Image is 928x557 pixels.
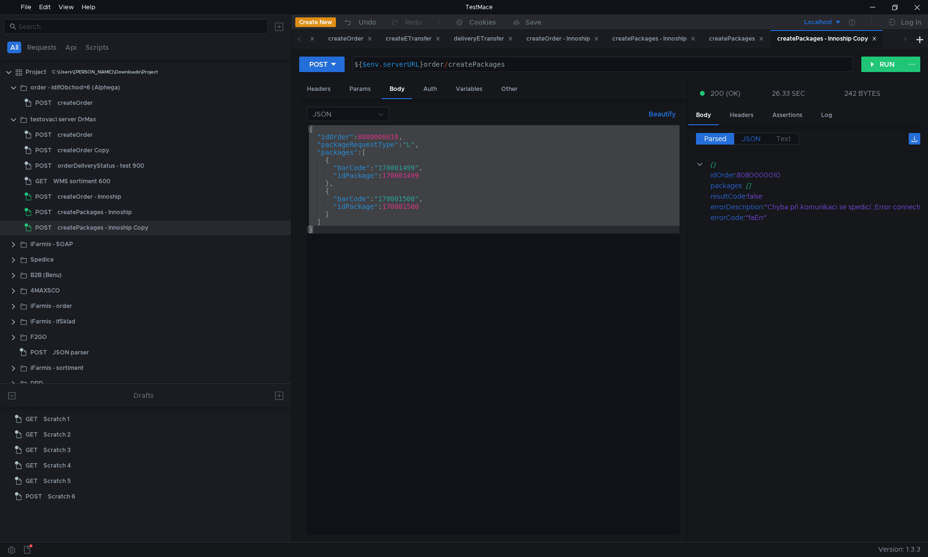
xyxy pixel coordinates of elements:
[382,80,412,99] div: Body
[30,237,73,251] div: iFarmis - SOAP
[53,174,110,189] div: WMS sortiment 600
[26,458,38,473] span: GET
[777,34,877,44] div: createPackages - Innoship Copy
[709,34,764,44] div: createPackages
[386,34,440,44] div: createETransfer
[35,190,52,204] span: POST
[18,21,262,32] input: Search...
[299,80,338,98] div: Headers
[804,18,832,27] div: Localhost
[35,205,52,220] span: POST
[742,134,761,143] span: JSON
[772,89,805,98] div: 26.33 SEC
[30,283,60,298] div: 4MAXSCO
[53,345,89,360] div: JSON parser
[35,220,52,235] span: POST
[133,390,154,401] div: Drafts
[26,474,38,488] span: GET
[861,57,904,72] button: RUN
[58,143,109,158] div: createOrder Copy
[43,412,70,426] div: Scratch 1
[58,205,132,220] div: createPackages - Innoship
[30,314,75,329] div: iFarmis - ifSklad
[35,174,47,189] span: GET
[645,108,680,120] button: Beautify
[58,220,148,235] div: createPackages - Innoship Copy
[710,88,740,99] span: 200 (OK)
[776,134,791,143] span: Text
[775,15,842,30] button: Localhost
[405,16,422,28] div: Redo
[710,212,743,223] div: errorCode
[710,191,745,202] div: resultCode
[525,19,541,26] div: Save
[35,128,52,142] span: POST
[30,361,84,375] div: iFarmis - sortiment
[35,143,52,158] span: POST
[83,42,112,53] button: Scripts
[309,59,328,70] div: POST
[342,80,378,98] div: Params
[43,427,71,442] div: Scratch 2
[58,96,93,110] div: createOrder
[26,443,38,457] span: GET
[30,330,47,344] div: F2GO
[52,65,158,79] div: C:\Users\[PERSON_NAME]\Downloads\Project
[43,474,71,488] div: Scratch 5
[62,42,80,53] button: Api
[295,17,336,27] button: Create New
[24,42,59,53] button: Requests
[328,34,372,44] div: createOrder
[26,427,38,442] span: GET
[704,134,726,143] span: Parsed
[844,89,881,98] div: 242 BYTES
[26,65,46,79] div: Project
[58,159,144,173] div: orderDeliveryStatus - test 900
[299,57,345,72] button: POST
[878,542,920,557] span: Version: 1.3.3
[43,443,71,457] div: Scratch 3
[58,128,93,142] div: createOrder
[722,106,761,124] div: Headers
[30,268,62,282] div: B2B (Benu)
[30,376,43,391] div: DPD
[26,489,42,504] span: POST
[469,16,496,28] div: Cookies
[26,412,38,426] span: GET
[30,80,120,95] div: order - IdIfObchod=6 (Alphega)
[448,80,490,98] div: Variables
[7,42,21,53] button: All
[30,252,54,267] div: Spedice
[58,190,121,204] div: createOrder - Innoship
[383,15,429,29] button: Redo
[526,34,599,44] div: createOrder - Innoship
[30,345,47,360] span: POST
[710,170,735,180] div: idOrder
[30,112,96,127] div: testovaci server DrMax
[493,80,525,98] div: Other
[765,106,810,124] div: Assertions
[43,458,71,473] div: Scratch 4
[901,16,921,28] div: Log In
[336,15,383,29] button: Undo
[454,34,513,44] div: deliveryETransfer
[710,180,742,191] div: packages
[35,96,52,110] span: POST
[813,106,840,124] div: Log
[612,34,696,44] div: createPackages - Innoship
[359,16,377,28] div: Undo
[416,80,445,98] div: Auth
[35,159,52,173] span: POST
[48,489,75,504] div: Scratch 6
[710,202,763,212] div: errorDescription
[688,106,719,125] div: Body
[30,299,72,313] div: iFarmis - order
